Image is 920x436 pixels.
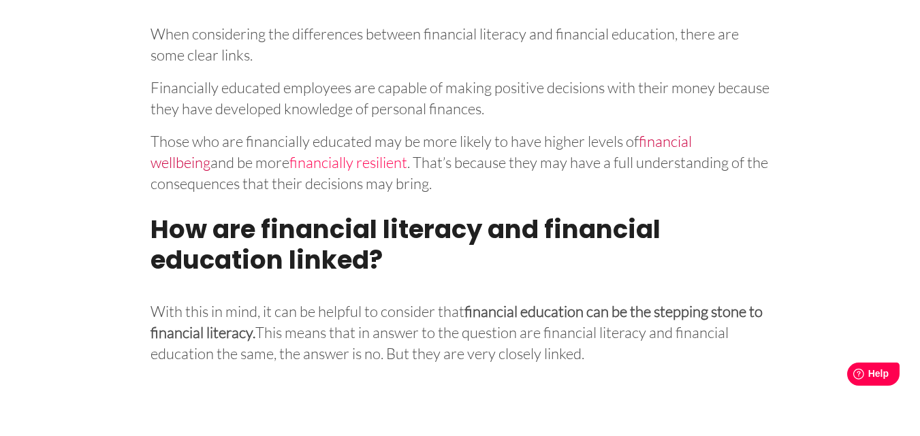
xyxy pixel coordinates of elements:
strong: How are financial literacy and financial education linked? [150,212,661,278]
p: Financially educated employees are capable of making positive decisions with their money because ... [150,72,770,119]
strong: financial education can be the stepping stone to financial literacy. [150,302,763,341]
p: Those who are financially educated may be more likely to have higher levels of and be more . That... [150,126,770,194]
a: financial wellbeing [150,132,692,171]
a: financially resilient [289,153,407,171]
p: With this in mind, it can be helpful to consider that This means that in answer to the question a... [150,296,770,364]
p: When considering the differences between financial literacy and financial education, there are so... [150,18,770,65]
iframe: Help widget launcher [799,357,905,395]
